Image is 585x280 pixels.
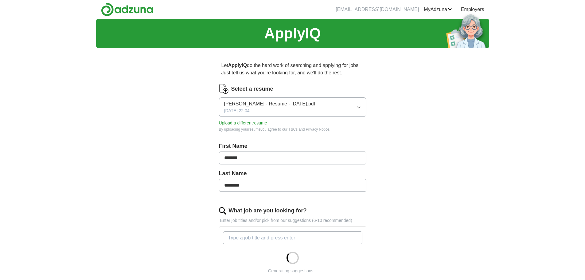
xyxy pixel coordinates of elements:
[268,268,317,274] div: Generating suggestions...
[219,169,366,178] label: Last Name
[219,97,366,117] button: [PERSON_NAME] - Resume - [DATE].pdf[DATE] 22:04
[224,100,315,108] span: [PERSON_NAME] - Resume - [DATE].pdf
[264,22,321,45] h1: ApplyIQ
[219,84,229,94] img: CV Icon
[228,63,247,68] strong: ApplyIQ
[101,2,153,16] img: Adzuna logo
[336,6,419,13] li: [EMAIL_ADDRESS][DOMAIN_NAME]
[219,59,366,79] p: Let do the hard work of searching and applying for jobs. Just tell us what you're looking for, an...
[231,85,273,93] label: Select a resume
[219,142,366,150] label: First Name
[219,120,267,126] button: Upload a differentresume
[219,127,366,132] div: By uploading your resume you agree to our and .
[424,6,452,13] a: MyAdzuna
[223,231,362,244] input: Type a job title and press enter
[219,217,366,224] p: Enter job titles and/or pick from our suggestions (6-10 recommended)
[306,127,330,132] a: Privacy Notice
[461,6,484,13] a: Employers
[288,127,298,132] a: T&Cs
[219,207,226,215] img: search.png
[224,108,250,114] span: [DATE] 22:04
[229,207,307,215] label: What job are you looking for?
